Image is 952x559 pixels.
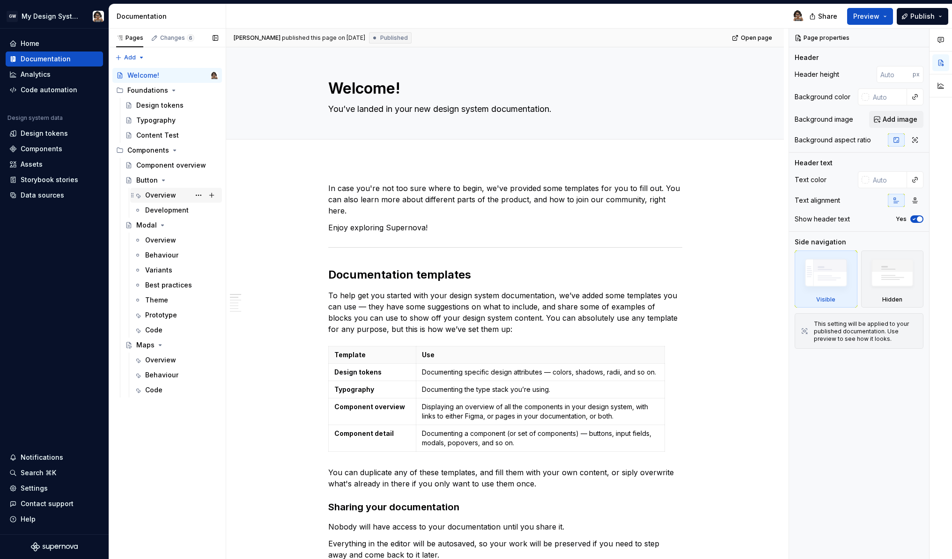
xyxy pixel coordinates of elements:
div: Components [112,143,222,158]
div: Visible [816,296,835,303]
div: Development [145,206,189,215]
div: Design tokens [136,101,184,110]
a: Storybook stories [6,172,103,187]
div: This setting will be applied to your published documentation. Use preview to see how it looks. [814,320,917,343]
div: Assets [21,160,43,169]
textarea: You’ve landed in your new design system documentation. [326,102,680,117]
a: Design tokens [6,126,103,141]
span: Add image [883,115,917,124]
a: Development [130,203,222,218]
div: Analytics [21,70,51,79]
button: Add [112,51,148,64]
span: Open page [741,34,772,42]
div: Search ⌘K [21,468,56,478]
span: Preview [853,12,879,21]
a: Component overview [121,158,222,173]
a: Code automation [6,82,103,97]
div: Settings [21,484,48,493]
div: Documentation [21,54,71,64]
div: Contact support [21,499,74,508]
div: Overview [145,235,176,245]
a: Design tokens [121,98,222,113]
div: GW [7,11,18,22]
div: Behaviour [145,370,178,380]
button: Publish [897,8,948,25]
div: Content Test [136,131,179,140]
a: Prototype [130,308,222,323]
div: Foundations [127,86,168,95]
div: Components [21,144,62,154]
div: Overview [145,191,176,200]
p: Displaying an overview of all the components in your design system, with links to either Figma, o... [422,402,659,421]
div: Best practices [145,280,192,290]
strong: Component overview [334,403,405,411]
span: Add [124,54,136,61]
a: Code [130,382,222,397]
a: Home [6,36,103,51]
button: Share [804,8,843,25]
div: Code [145,325,162,335]
a: Button [121,173,222,188]
a: Overview [130,353,222,368]
strong: Design tokens [334,368,382,376]
div: Show header text [795,214,850,224]
p: Enjoy exploring Supernova! [328,222,682,233]
div: Hidden [861,250,924,308]
div: Modal [136,221,157,230]
h3: Sharing your documentation [328,500,682,514]
label: Yes [896,215,907,223]
div: Visible [795,250,857,308]
a: Analytics [6,67,103,82]
span: 6 [187,34,194,42]
div: Prototype [145,310,177,320]
div: Welcome! [127,71,159,80]
p: To help get you started with your design system documentation, we’ve added some templates you can... [328,290,682,335]
p: Template [334,350,410,360]
button: Contact support [6,496,103,511]
a: Documentation [6,51,103,66]
span: [PERSON_NAME] [234,34,280,42]
strong: Typography [334,385,374,393]
a: Settings [6,481,103,496]
div: Code automation [21,85,77,95]
div: Home [21,39,39,48]
button: GWMy Design SystemJessica [2,6,107,26]
button: Add image [869,111,923,128]
img: Jessica [211,72,218,79]
textarea: Welcome! [326,77,680,100]
img: Jessica [793,10,804,21]
div: Components [127,146,169,155]
span: Publish [910,12,935,21]
div: Text alignment [795,196,840,205]
a: Content Test [121,128,222,143]
div: Component overview [136,161,206,170]
div: Background color [795,92,850,102]
input: Auto [869,171,907,188]
p: Documenting a component (or set of components) — buttons, input fields, modals, popovers, and so on. [422,429,659,448]
p: px [913,71,920,78]
div: Typography [136,116,176,125]
button: Help [6,512,103,527]
div: Help [21,515,36,524]
a: Overview [130,233,222,248]
div: Storybook stories [21,175,78,184]
div: Text color [795,175,827,184]
div: Overview [145,355,176,365]
a: Best practices [130,278,222,293]
a: Overview [130,188,222,203]
p: Documenting the type stack you’re using. [422,385,659,394]
svg: Supernova Logo [31,542,78,552]
a: Maps [121,338,222,353]
p: You can duplicate any of these templates, and fill them with your own content, or siply overwrite... [328,467,682,489]
button: Search ⌘K [6,465,103,480]
a: Open page [729,31,776,44]
a: Variants [130,263,222,278]
img: Jessica [93,11,104,22]
div: Page tree [112,68,222,397]
a: Data sources [6,188,103,203]
div: Background image [795,115,853,124]
div: published this page on [DATE] [282,34,365,42]
div: My Design System [22,12,81,21]
div: Code [145,385,162,395]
